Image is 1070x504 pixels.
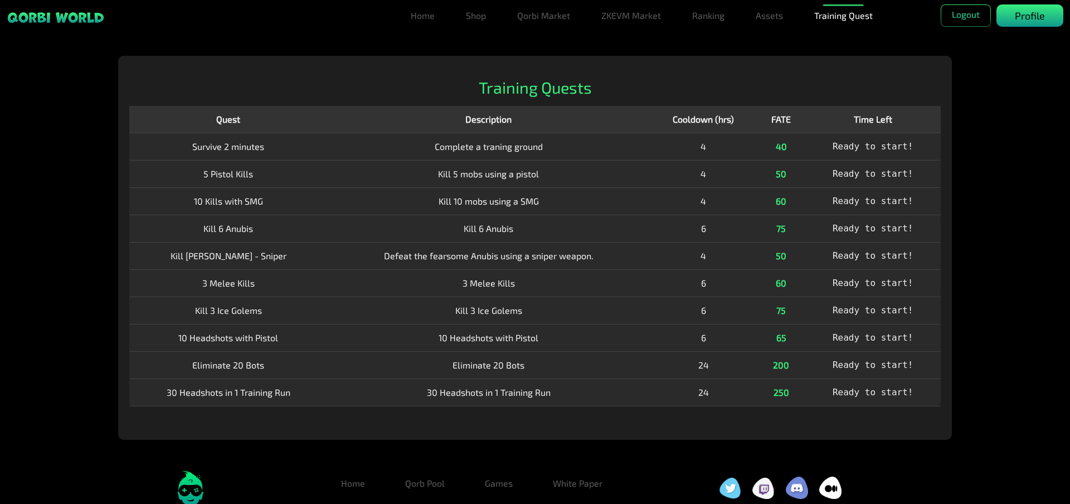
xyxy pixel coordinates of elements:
[833,360,913,370] span: Ready to start!
[764,195,798,208] div: 60
[129,351,328,379] td: Eliminate 20 Bots
[752,477,775,499] img: social icon
[129,324,328,351] td: 10 Headshots with Pistol
[650,215,758,242] td: 6
[328,187,650,215] td: Kill 10 mobs using a SMG
[805,106,941,133] th: Time Left
[328,106,650,133] th: Description
[764,304,798,317] div: 75
[764,167,798,181] div: 50
[650,379,758,406] td: 24
[833,305,913,316] span: Ready to start!
[764,331,798,345] div: 65
[764,249,798,263] div: 50
[650,187,758,215] td: 4
[650,133,758,160] td: 4
[328,351,650,379] td: Eliminate 20 Bots
[764,358,798,372] div: 200
[7,11,105,24] img: sticky brand-logo
[786,477,808,499] img: social icon
[650,269,758,297] td: 6
[129,78,941,98] h2: Training Quests
[328,215,650,242] td: Kill 6 Anubis
[764,140,798,153] div: 40
[129,187,328,215] td: 10 Kills with SMG
[1015,8,1045,23] p: Profile
[833,141,913,152] span: Ready to start!
[406,4,439,27] a: Home
[129,297,328,324] td: Kill 3 Ice Golems
[650,106,758,133] th: Cooldown (hrs)
[129,106,328,133] th: Quest
[650,297,758,324] td: 6
[764,386,798,399] div: 250
[544,472,611,495] a: White Paper
[764,222,798,235] div: 75
[461,4,490,27] a: Shop
[941,4,991,27] button: Logout
[650,324,758,351] td: 6
[833,332,913,343] span: Ready to start!
[764,277,798,290] div: 60
[328,133,650,160] td: Complete a traning ground
[129,215,328,242] td: Kill 6 Anubis
[688,4,729,27] a: Ranking
[332,472,374,495] a: Home
[751,4,787,27] a: Assets
[810,4,877,27] a: Training Quest
[650,351,758,379] td: 24
[597,4,665,27] a: ZKEVM Market
[833,168,913,179] span: Ready to start!
[719,477,741,499] img: social icon
[833,278,913,288] span: Ready to start!
[833,223,913,234] span: Ready to start!
[328,160,650,187] td: Kill 5 mobs using a pistol
[833,196,913,206] span: Ready to start!
[833,387,913,398] span: Ready to start!
[476,472,522,495] a: Games
[129,269,328,297] td: 3 Melee Kills
[129,379,328,406] td: 30 Headshots in 1 Training Run
[328,297,650,324] td: Kill 3 Ice Golems
[819,477,842,499] img: social icon
[328,324,650,351] td: 10 Headshots with Pistol
[328,269,650,297] td: 3 Melee Kills
[757,106,805,133] th: FATE
[833,250,913,261] span: Ready to start!
[129,133,328,160] td: Survive 2 minutes
[650,242,758,269] td: 4
[513,4,575,27] a: Qorbi Market
[650,160,758,187] td: 4
[396,472,454,495] a: Qorb Pool
[129,160,328,187] td: 5 Pistol Kills
[328,242,650,269] td: Defeat the fearsome Anubis using a sniper weapon.
[129,242,328,269] td: Kill [PERSON_NAME] - Sniper
[328,379,650,406] td: 30 Headshots in 1 Training Run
